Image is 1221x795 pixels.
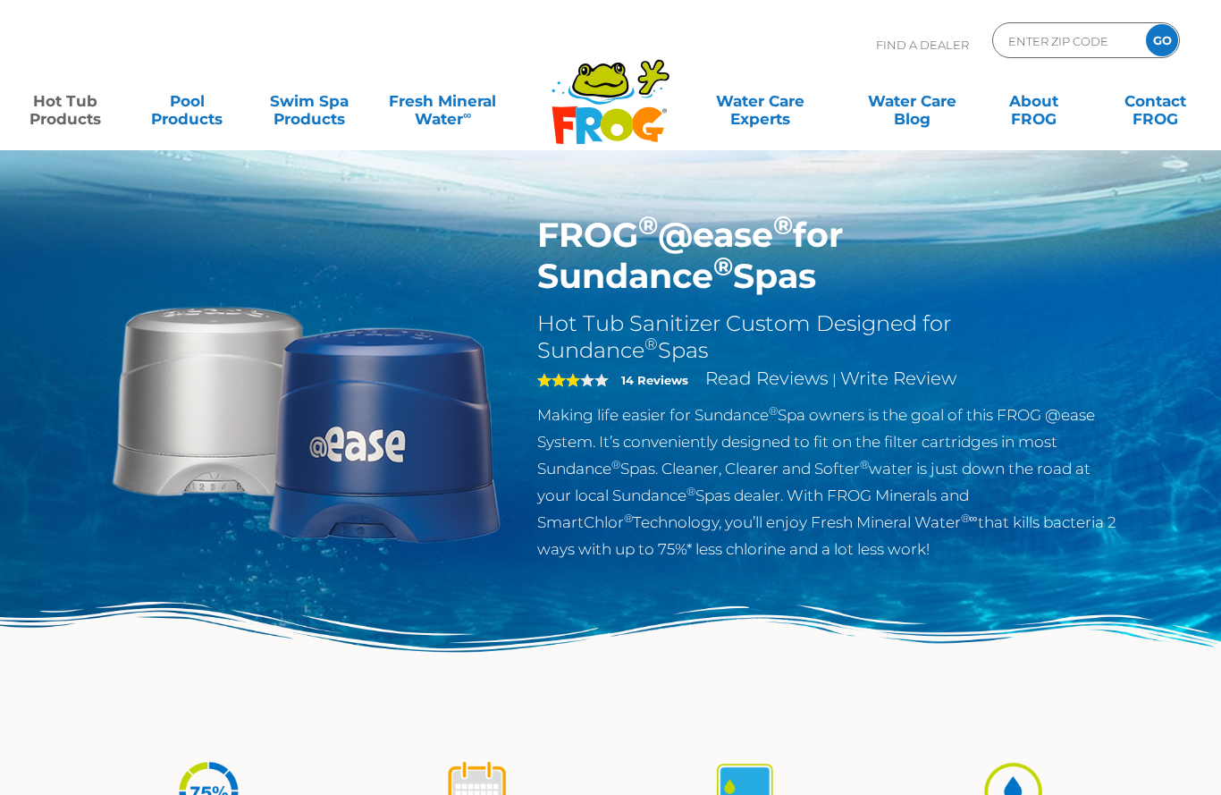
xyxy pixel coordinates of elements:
strong: 14 Reviews [621,373,688,387]
a: Water CareExperts [683,83,837,119]
sup: ® [769,404,778,418]
sup: ® [860,458,869,471]
a: AboutFROG [987,83,1082,119]
span: | [832,371,837,388]
a: Fresh MineralWater∞ [383,83,502,119]
a: PoolProducts [139,83,234,119]
sup: ® [713,250,733,282]
sup: ®∞ [961,512,978,525]
sup: ® [773,209,793,241]
sup: ® [611,458,620,471]
sup: ® [686,485,695,498]
a: Water CareBlog [864,83,959,119]
a: ContactFROG [1108,83,1203,119]
img: Frog Products Logo [542,36,679,145]
img: Sundance-cartridges-2.png [101,215,510,624]
h2: Hot Tub Sanitizer Custom Designed for Sundance Spas [537,310,1121,364]
h1: FROG @ease for Sundance Spas [537,215,1121,297]
a: Read Reviews [705,368,829,389]
span: 3 [537,373,580,387]
a: Hot TubProducts [18,83,113,119]
a: Swim SpaProducts [262,83,357,119]
sup: ® [638,209,658,241]
sup: ® [624,512,633,525]
p: Find A Dealer [876,22,969,67]
sup: ∞ [463,108,471,122]
input: GO [1146,24,1178,56]
sup: ® [644,334,658,354]
a: Write Review [840,368,956,389]
p: Making life easier for Sundance Spa owners is the goal of this FROG @ease System. It’s convenient... [537,402,1121,562]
